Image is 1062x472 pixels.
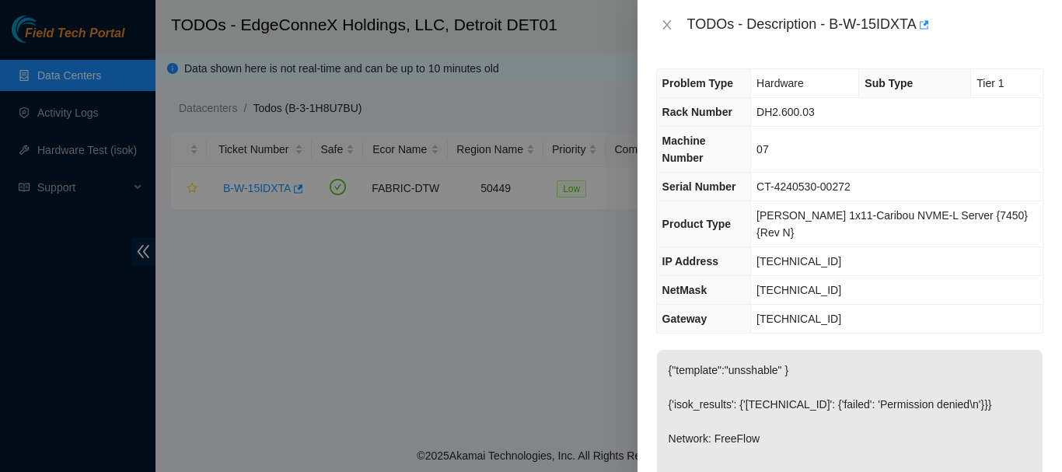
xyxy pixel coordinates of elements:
[756,209,1028,239] span: [PERSON_NAME] 1x11-Caribou NVME-L Server {7450}{Rev N}
[756,77,804,89] span: Hardware
[662,180,736,193] span: Serial Number
[756,180,851,193] span: CT-4240530-00272
[756,255,841,267] span: [TECHNICAL_ID]
[662,106,732,118] span: Rack Number
[756,106,815,118] span: DH2.600.03
[865,77,913,89] span: Sub Type
[656,18,678,33] button: Close
[756,143,769,156] span: 07
[662,135,706,164] span: Machine Number
[662,313,707,325] span: Gateway
[687,12,1043,37] div: TODOs - Description - B-W-15IDXTA
[662,255,718,267] span: IP Address
[756,313,841,325] span: [TECHNICAL_ID]
[662,284,707,296] span: NetMask
[756,284,841,296] span: [TECHNICAL_ID]
[976,77,1004,89] span: Tier 1
[662,77,734,89] span: Problem Type
[662,218,731,230] span: Product Type
[661,19,673,31] span: close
